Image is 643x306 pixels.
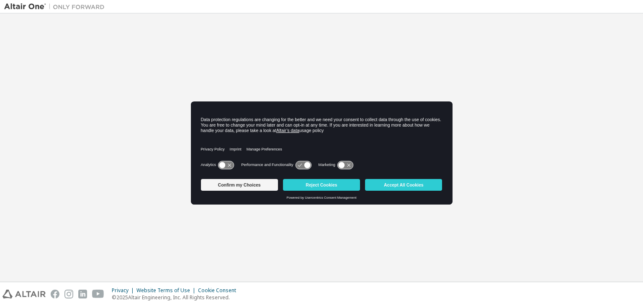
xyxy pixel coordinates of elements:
[3,290,46,298] img: altair_logo.svg
[92,290,104,298] img: youtube.svg
[4,3,109,11] img: Altair One
[198,287,241,294] div: Cookie Consent
[112,287,136,294] div: Privacy
[64,290,73,298] img: instagram.svg
[136,287,198,294] div: Website Terms of Use
[51,290,59,298] img: facebook.svg
[112,294,241,301] p: © 2025 Altair Engineering, Inc. All Rights Reserved.
[78,290,87,298] img: linkedin.svg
